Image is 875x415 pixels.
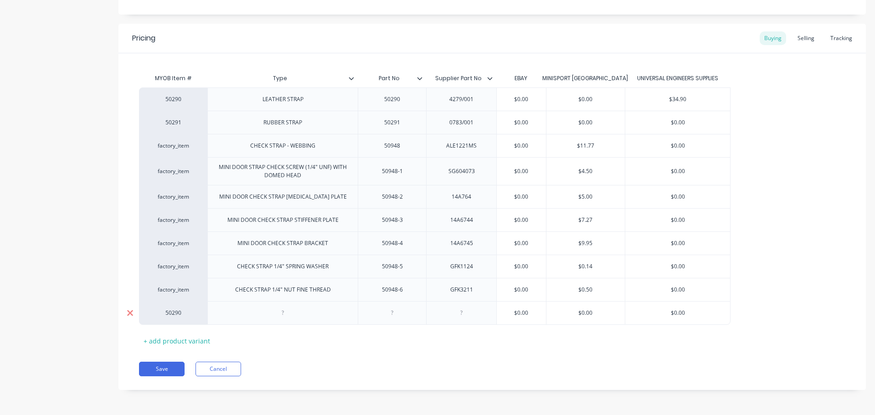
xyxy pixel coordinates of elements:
[228,284,338,296] div: CHECK STRAP 1/4" NUT FINE THREAD
[439,284,484,296] div: GFK3211
[139,111,731,134] div: 50291RUBBER STRAP502910783/001$0.00$0.00$0.00
[793,31,819,45] div: Selling
[139,157,731,185] div: factory_itemMINI DOOR STRAP CHECK SCREW (1/4" UNF) WITH DOMED HEAD50948-1SG604073$0.00$4.50$0.00
[439,214,484,226] div: 14A6744
[546,160,625,183] div: $4.50
[546,185,625,208] div: $5.00
[439,191,484,203] div: 14A764
[370,284,415,296] div: 50948-6
[230,261,336,272] div: CHECK STRAP 1/4" SPRING WASHER
[370,214,415,226] div: 50948-3
[625,302,730,324] div: $0.00
[426,69,496,87] div: Supplier Part No
[148,286,198,294] div: factory_item
[370,165,415,177] div: 50948-1
[207,67,352,90] div: Type
[637,74,718,82] div: UNIVERSAL ENGINEERS SUPPLIES
[370,117,415,128] div: 50291
[148,193,198,201] div: factory_item
[826,31,857,45] div: Tracking
[139,208,731,231] div: factory_itemMINI DOOR CHECK STRAP STIFFENER PLATE50948-314A6744$0.00$7.27$0.00
[497,160,546,183] div: $0.00
[139,87,731,111] div: 50290LEATHER STRAP502904279/001$0.00$0.00$34.90
[230,237,335,249] div: MINI DOOR CHECK STRAP BRACKET
[426,67,491,90] div: Supplier Part No
[625,232,730,255] div: $0.00
[370,191,415,203] div: 50948-2
[148,118,198,127] div: 50291
[439,93,484,105] div: 4279/001
[148,216,198,224] div: factory_item
[196,362,241,376] button: Cancel
[439,140,484,152] div: ALE1221MS
[139,134,731,157] div: factory_itemCHECK STRAP - WEBBING50948ALE1221MS$0.00$11.77$0.00
[139,255,731,278] div: factory_itemCHECK STRAP 1/4" SPRING WASHER50948-5GFK1124$0.00$0.14$0.00
[497,111,546,134] div: $0.00
[132,33,155,44] div: Pricing
[497,134,546,157] div: $0.00
[546,134,625,157] div: $11.77
[139,334,215,348] div: + add product variant
[439,237,484,249] div: 14A6745
[497,232,546,255] div: $0.00
[546,255,625,278] div: $0.14
[625,255,730,278] div: $0.00
[625,209,730,231] div: $0.00
[139,362,185,376] button: Save
[546,209,625,231] div: $7.27
[243,140,323,152] div: CHECK STRAP - WEBBING
[370,93,415,105] div: 50290
[439,165,484,177] div: SG604073
[625,185,730,208] div: $0.00
[625,278,730,301] div: $0.00
[139,69,207,87] div: MYOB Item #
[358,67,421,90] div: Part No
[497,209,546,231] div: $0.00
[207,69,358,87] div: Type
[546,232,625,255] div: $9.95
[358,69,426,87] div: Part No
[139,185,731,208] div: factory_itemMINI DOOR CHECK STRAP [MEDICAL_DATA] PLATE50948-214A764$0.00$5.00$0.00
[139,231,731,255] div: factory_itemMINI DOOR CHECK STRAP BRACKET50948-414A6745$0.00$9.95$0.00
[212,191,354,203] div: MINI DOOR CHECK STRAP [MEDICAL_DATA] PLATE
[139,278,731,301] div: factory_itemCHECK STRAP 1/4" NUT FINE THREAD50948-6GFK3211$0.00$0.50$0.00
[370,140,415,152] div: 50948
[370,261,415,272] div: 50948-5
[625,134,730,157] div: $0.00
[546,278,625,301] div: $0.50
[497,302,546,324] div: $0.00
[256,117,309,128] div: RUBBER STRAP
[546,111,625,134] div: $0.00
[439,117,484,128] div: 0783/001
[625,111,730,134] div: $0.00
[439,261,484,272] div: GFK1124
[497,185,546,208] div: $0.00
[625,88,730,111] div: $34.90
[211,161,354,181] div: MINI DOOR STRAP CHECK SCREW (1/4" UNF) WITH DOMED HEAD
[542,74,628,82] div: MINISPORT [GEOGRAPHIC_DATA]
[148,262,198,271] div: factory_item
[497,278,546,301] div: $0.00
[255,93,311,105] div: LEATHER STRAP
[497,255,546,278] div: $0.00
[148,95,198,103] div: 50290
[497,88,546,111] div: $0.00
[148,239,198,247] div: factory_item
[515,74,527,82] div: EBAY
[148,309,198,317] div: 50290
[546,302,625,324] div: $0.00
[148,142,198,150] div: factory_item
[760,31,786,45] div: Buying
[625,160,730,183] div: $0.00
[546,88,625,111] div: $0.00
[370,237,415,249] div: 50948-4
[220,214,346,226] div: MINI DOOR CHECK STRAP STIFFENER PLATE
[148,167,198,175] div: factory_item
[139,301,731,325] div: 50290$0.00$0.00$0.00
